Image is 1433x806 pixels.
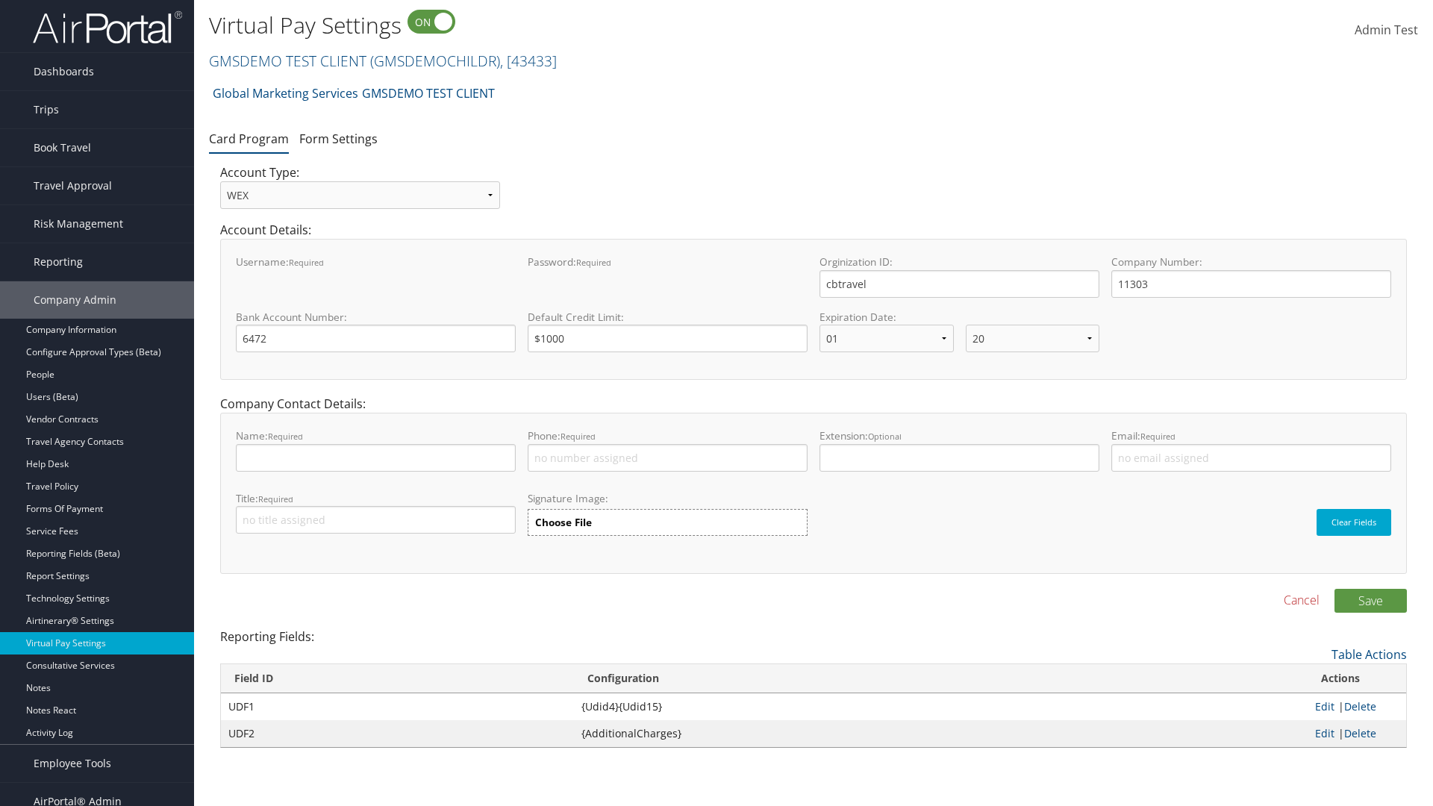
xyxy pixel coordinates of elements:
[528,254,808,297] label: Password:
[576,257,611,268] small: required
[209,163,511,221] div: Account Type:
[1111,428,1391,471] label: Email:
[236,428,516,471] label: Name:
[1315,699,1334,713] a: Edit
[362,78,495,108] a: GMSDEMO TEST CLIENT
[221,720,574,747] td: UDF2
[1308,693,1406,720] td: |
[209,131,289,147] a: Card Program
[209,51,557,71] a: GMSDEMO TEST CLIENT
[528,509,808,536] label: Choose File
[1111,254,1391,297] label: Company Number:
[528,310,808,352] label: Default Credit Limit:
[34,745,111,782] span: Employee Tools
[819,325,954,352] select: Expiration Date:
[268,431,303,442] small: Required
[819,270,1099,298] input: Orginization ID:
[34,129,91,166] span: Book Travel
[819,310,1099,364] label: Expiration Date:
[236,254,516,297] label: Username:
[819,428,1099,471] label: Extension:
[574,664,1308,693] th: Configuration: activate to sort column ascending
[209,395,1418,588] div: Company Contact Details:
[34,167,112,204] span: Travel Approval
[1308,720,1406,747] td: |
[1344,726,1376,740] a: Delete
[1284,591,1320,609] a: Cancel
[819,254,1099,297] label: Orginization ID:
[213,78,358,108] a: Global Marketing Services
[221,693,574,720] td: UDF1
[1331,646,1407,663] a: Table Actions
[1315,726,1334,740] a: Edit
[1111,270,1391,298] input: Company Number:
[209,221,1418,395] div: Account Details:
[500,51,557,71] span: , [ 43433 ]
[528,444,808,472] input: Phone:Required
[868,431,902,442] small: Optional
[209,628,1418,748] div: Reporting Fields:
[1140,431,1176,442] small: Required
[1355,7,1418,54] a: Admin Test
[236,444,516,472] input: Name:Required
[34,281,116,319] span: Company Admin
[221,664,574,693] th: Field ID: activate to sort column descending
[209,10,1015,41] h1: Virtual Pay Settings
[34,205,123,243] span: Risk Management
[528,491,808,509] label: Signature Image:
[574,720,1308,747] td: {AdditionalCharges}
[561,431,596,442] small: Required
[299,131,378,147] a: Form Settings
[34,243,83,281] span: Reporting
[819,444,1099,472] input: Extension:Optional
[1111,444,1391,472] input: Email:Required
[370,51,500,71] span: ( GMSDEMOCHILDR )
[1355,22,1418,38] span: Admin Test
[966,325,1100,352] select: Expiration Date:
[1334,589,1407,613] button: Save
[258,493,293,504] small: Required
[236,491,516,534] label: Title:
[1344,699,1376,713] a: Delete
[574,693,1308,720] td: {Udid4}{Udid15}
[236,310,516,352] label: Bank Account Number:
[528,428,808,471] label: Phone:
[236,506,516,534] input: Title:Required
[34,53,94,90] span: Dashboards
[289,257,324,268] small: required
[1317,509,1391,536] button: Clear Fields
[1308,664,1406,693] th: Actions
[528,325,808,352] input: Default Credit Limit:
[236,325,516,352] input: Bank Account Number:
[33,10,182,45] img: airportal-logo.png
[34,91,59,128] span: Trips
